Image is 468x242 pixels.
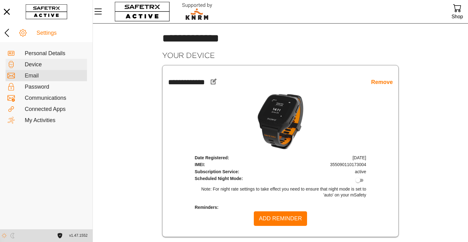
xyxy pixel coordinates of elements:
div: Settings [37,30,91,37]
a: Remove [371,79,393,86]
span: Date Registered [195,155,229,160]
img: ModeLight.svg [2,233,7,238]
td: active [290,169,366,175]
button: v1.47.1552 [66,231,91,241]
span: Reminders [195,205,219,210]
div: Device [25,61,85,68]
span: Scheduled Night Mode [195,176,243,181]
img: ModeDark.svg [10,233,15,238]
div: My Activities [25,117,85,124]
img: Devices.svg [7,61,15,68]
div: Shop [452,12,463,21]
div: Email [25,73,85,79]
div: Communications [25,95,85,102]
p: Note: For night rate settings to take effect you need to ensure that night mode is set to 'auto' ... [195,186,366,198]
div: Connected Apps [25,106,85,113]
img: Activities.svg [7,117,15,124]
img: mSafety.png [257,94,304,150]
div: Password [25,84,85,90]
a: License Agreement [56,233,64,238]
img: RescueLogo.svg [175,2,219,22]
span: v1.47.1552 [69,232,88,239]
div: Personal Details [25,50,85,57]
span: Add Reminder [259,214,302,223]
button: Add Reminder [254,211,307,226]
span: IMEI [195,162,205,167]
h2: Your Device [162,51,399,60]
td: [DATE] [290,155,366,161]
span: Subscription Service [195,169,239,174]
td: 355090110173004 [290,161,366,168]
button: Menu [93,5,108,18]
